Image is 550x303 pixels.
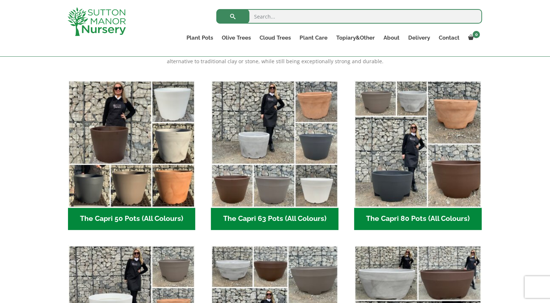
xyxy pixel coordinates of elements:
[211,208,338,230] h2: The Capri 63 Pots (All Colours)
[354,80,482,230] a: Visit product category The Capri 80 Pots (All Colours)
[68,48,482,66] p: The Capri Pots offer a sleek, contemporary style, perfect for showcasing big trees like gnarled o...
[434,33,463,43] a: Contact
[211,80,338,230] a: Visit product category The Capri 63 Pots (All Colours)
[211,80,338,208] img: The Capri 63 Pots (All Colours)
[255,33,295,43] a: Cloud Trees
[216,9,482,24] input: Search...
[68,208,196,230] h2: The Capri 50 Pots (All Colours)
[68,7,126,36] img: logo
[332,33,379,43] a: Topiary&Other
[404,33,434,43] a: Delivery
[295,33,332,43] a: Plant Care
[217,33,255,43] a: Olive Trees
[473,31,480,38] span: 0
[463,33,482,43] a: 0
[68,80,196,230] a: Visit product category The Capri 50 Pots (All Colours)
[182,33,217,43] a: Plant Pots
[68,80,196,208] img: The Capri 50 Pots (All Colours)
[379,33,404,43] a: About
[354,80,482,208] img: The Capri 80 Pots (All Colours)
[354,208,482,230] h2: The Capri 80 Pots (All Colours)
